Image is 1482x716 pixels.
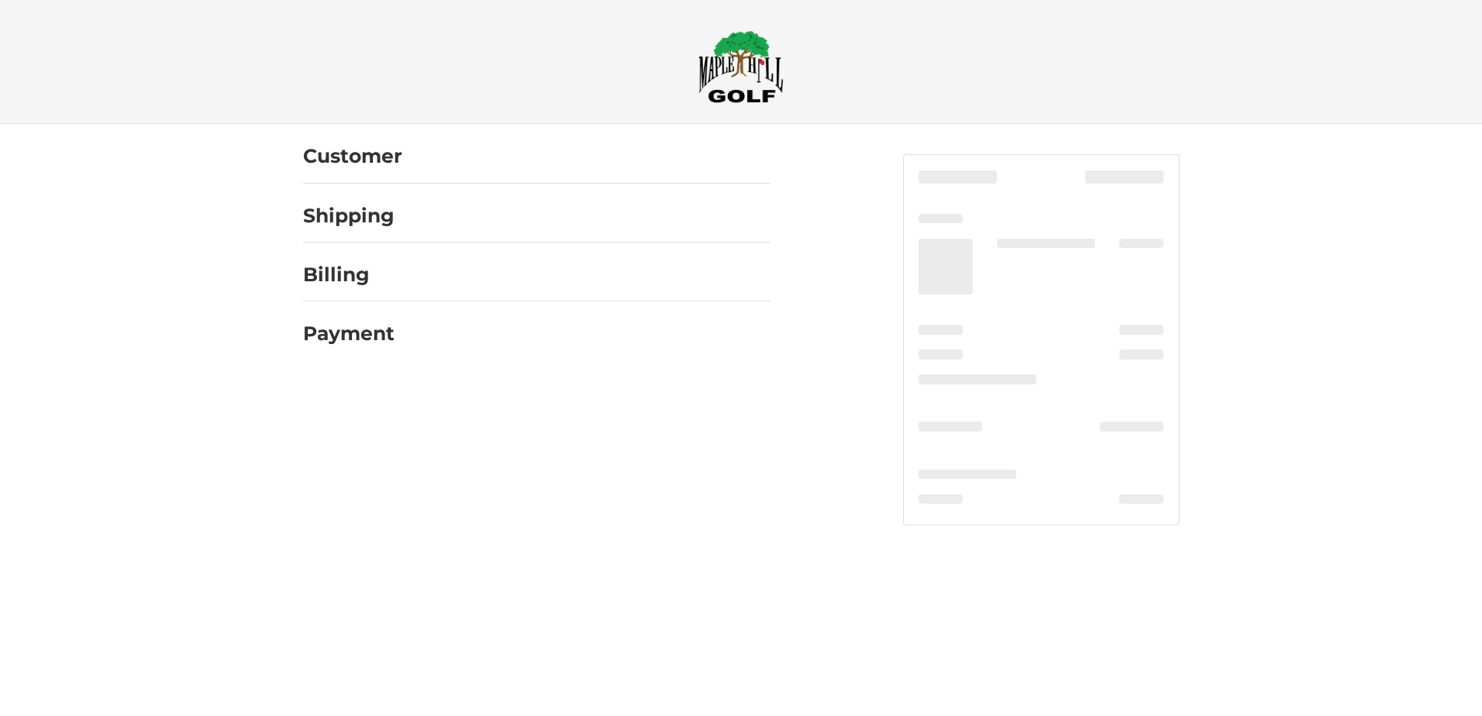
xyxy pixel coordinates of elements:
h2: Billing [303,263,394,287]
h2: Customer [303,144,402,168]
h2: Payment [303,322,395,346]
iframe: Google Customer Reviews [1354,674,1482,716]
h2: Shipping [303,204,395,228]
img: Maple Hill Golf [698,30,784,103]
